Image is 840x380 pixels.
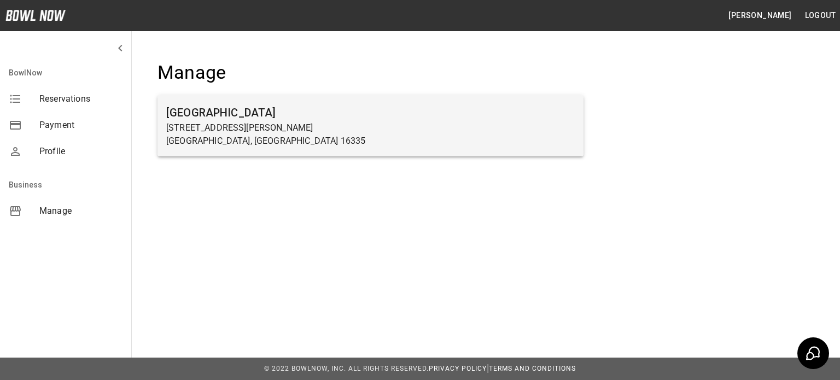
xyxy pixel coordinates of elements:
span: Reservations [39,92,122,106]
p: [STREET_ADDRESS][PERSON_NAME] [166,121,575,135]
span: Payment [39,119,122,132]
h6: [GEOGRAPHIC_DATA] [166,104,575,121]
button: [PERSON_NAME] [724,5,796,26]
h4: Manage [157,61,584,84]
a: Terms and Conditions [489,365,576,372]
span: Manage [39,204,122,218]
span: Profile [39,145,122,158]
a: Privacy Policy [429,365,487,372]
img: logo [5,10,66,21]
span: © 2022 BowlNow, Inc. All Rights Reserved. [264,365,429,372]
button: Logout [801,5,840,26]
p: [GEOGRAPHIC_DATA], [GEOGRAPHIC_DATA] 16335 [166,135,575,148]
